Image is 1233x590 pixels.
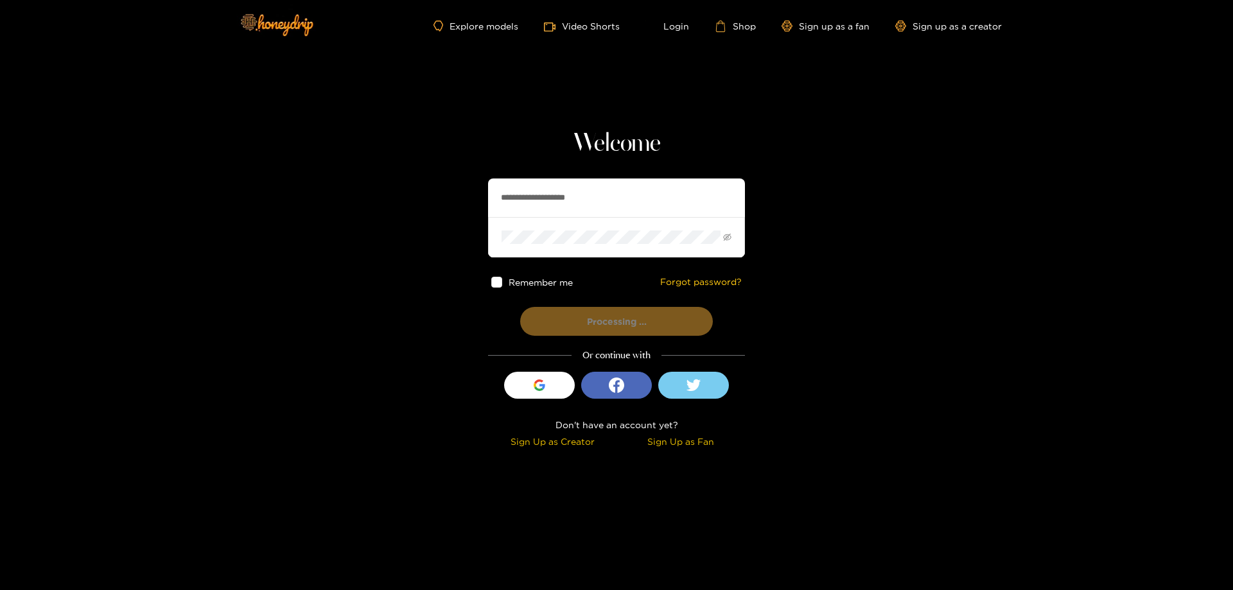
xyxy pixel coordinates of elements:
a: Sign up as a fan [782,21,870,31]
a: Sign up as a creator [895,21,1002,31]
button: Processing ... [520,307,713,336]
span: video-camera [544,21,562,33]
div: Or continue with [488,349,745,362]
div: Sign Up as Creator [491,435,613,448]
a: Login [645,21,689,32]
a: Video Shorts [544,20,620,33]
h1: Welcome [488,128,745,159]
div: Sign Up as Fan [620,435,742,448]
a: Shop [715,21,756,32]
span: Remember me [509,277,573,287]
a: Explore models [433,21,518,31]
div: Don't have an account yet? [488,418,745,431]
span: eye-invisible [723,233,731,241]
a: Forgot password? [660,277,742,288]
